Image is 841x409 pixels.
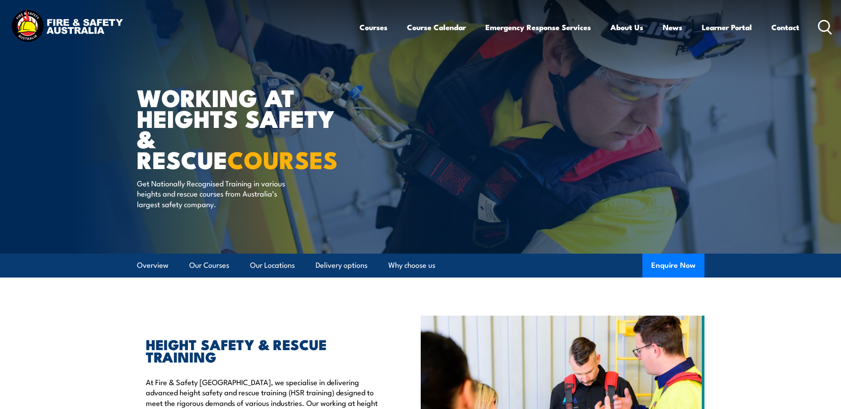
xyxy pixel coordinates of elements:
p: Get Nationally Recognised Training in various heights and rescue courses from Australia’s largest... [137,178,299,209]
a: News [663,15,682,39]
a: Why choose us [388,254,435,277]
a: Learner Portal [702,15,752,39]
a: Overview [137,254,168,277]
h2: HEIGHT SAFETY & RESCUE TRAINING [146,338,380,363]
h1: WORKING AT HEIGHTS SAFETY & RESCUE [137,87,356,170]
a: Contact [771,15,799,39]
a: About Us [610,15,643,39]
button: Enquire Now [642,254,704,278]
strong: COURSES [227,140,338,177]
a: Our Locations [250,254,295,277]
a: Emergency Response Services [485,15,591,39]
a: Our Courses [189,254,229,277]
a: Courses [360,15,387,39]
a: Course Calendar [407,15,466,39]
a: Delivery options [316,254,368,277]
